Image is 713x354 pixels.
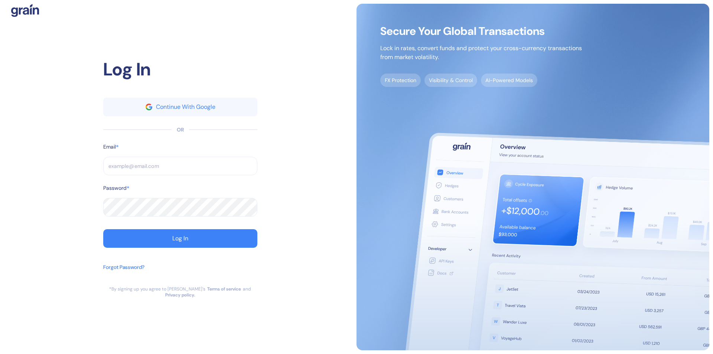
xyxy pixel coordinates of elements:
[165,292,195,298] a: Privacy policy.
[11,4,39,17] img: logo
[146,104,152,110] img: google
[380,74,421,87] span: FX Protection
[103,184,127,192] label: Password
[207,286,241,292] a: Terms of service
[380,44,582,62] p: Lock in rates, convert funds and protect your cross-currency transactions from market volatility.
[156,104,215,110] div: Continue With Google
[109,286,205,292] div: *By signing up you agree to [PERSON_NAME]’s
[103,56,257,83] div: Log In
[103,229,257,248] button: Log In
[103,260,144,286] button: Forgot Password?
[356,4,709,350] img: signup-main-image
[172,236,188,241] div: Log In
[481,74,537,87] span: AI-Powered Models
[424,74,477,87] span: Visibility & Control
[103,98,257,116] button: googleContinue With Google
[380,27,582,35] span: Secure Your Global Transactions
[243,286,251,292] div: and
[177,126,184,134] div: OR
[103,143,116,151] label: Email
[103,263,144,271] div: Forgot Password?
[103,157,257,175] input: example@email.com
